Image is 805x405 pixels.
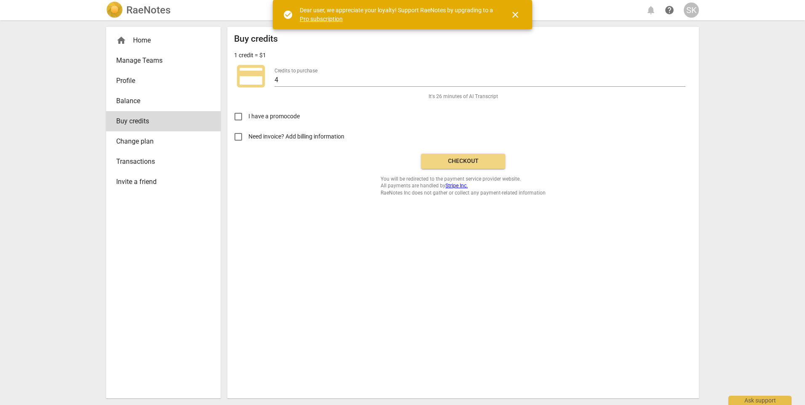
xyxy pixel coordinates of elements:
[106,131,221,152] a: Change plan
[116,35,204,45] div: Home
[106,2,123,19] img: Logo
[234,59,268,93] span: credit_card
[116,177,204,187] span: Invite a friend
[234,34,278,44] h2: Buy credits
[234,51,266,60] p: 1 credit = $1
[283,10,293,20] span: check_circle
[300,16,343,22] a: Pro subscription
[664,5,674,15] span: help
[505,5,525,25] button: Close
[510,10,520,20] span: close
[429,93,498,100] span: It's 26 minutes of AI Transcript
[106,111,221,131] a: Buy credits
[248,112,300,121] span: I have a promocode
[116,116,204,126] span: Buy credits
[116,136,204,147] span: Change plan
[248,132,346,141] span: Need invoice? Add billing information
[106,2,171,19] a: LogoRaeNotes
[116,157,204,167] span: Transactions
[116,35,126,45] span: home
[106,172,221,192] a: Invite a friend
[684,3,699,18] button: SK
[381,176,546,197] span: You will be redirected to the payment service provider website. All payments are handled by RaeNo...
[116,56,204,66] span: Manage Teams
[300,6,495,23] div: Dear user, we appreciate your loyalty! Support RaeNotes by upgrading to a
[421,154,505,169] button: Checkout
[106,51,221,71] a: Manage Teams
[728,396,792,405] div: Ask support
[116,76,204,86] span: Profile
[106,91,221,111] a: Balance
[662,3,677,18] a: Help
[126,4,171,16] h2: RaeNotes
[445,183,468,189] a: Stripe Inc.
[106,152,221,172] a: Transactions
[116,96,204,106] span: Balance
[428,157,498,165] span: Checkout
[275,68,317,73] label: Credits to purchase
[106,71,221,91] a: Profile
[106,30,221,51] div: Home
